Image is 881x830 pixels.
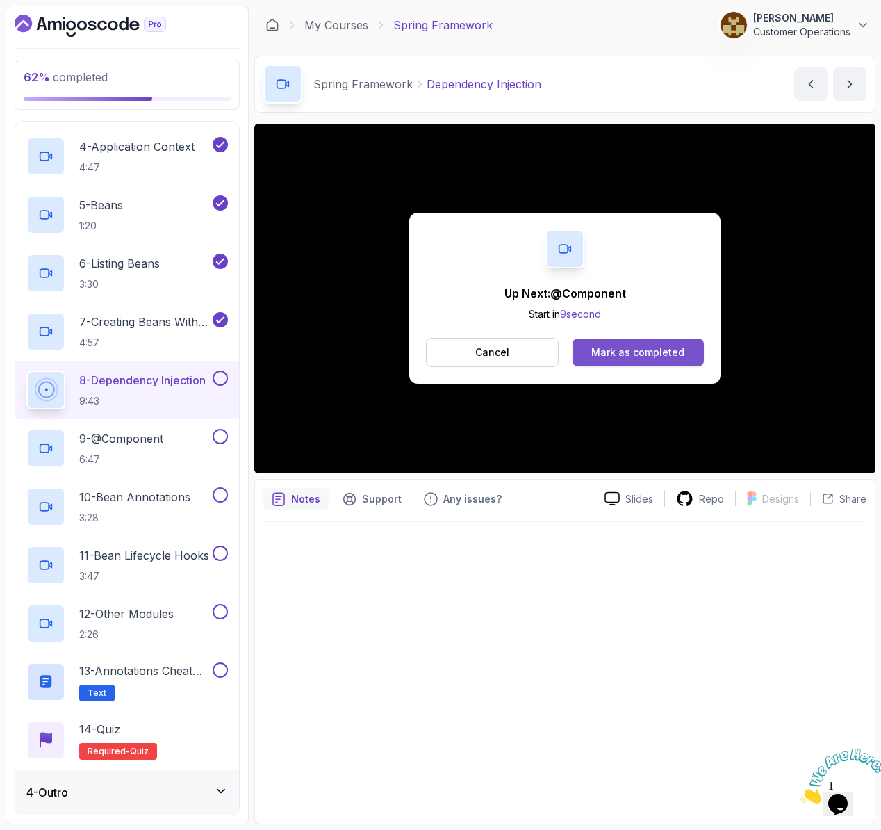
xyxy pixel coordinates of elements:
p: 1:20 [79,219,123,233]
p: 9 - @Component [79,430,163,447]
a: Dashboard [15,15,198,37]
span: quiz [130,746,149,757]
p: 4:57 [79,336,210,350]
p: Spring Framework [393,17,493,33]
p: 10 - Bean Annotations [79,489,190,505]
p: Slides [625,492,653,506]
button: 9-@Component6:47 [26,429,228,468]
img: user profile image [721,12,747,38]
p: Spring Framework [313,76,413,92]
p: Share [839,492,866,506]
p: 13 - Annotations Cheat Sheet [79,662,210,679]
p: 8 - Dependency Injection [79,372,206,389]
p: Start in [504,307,626,321]
button: notes button [263,488,329,510]
button: 14-QuizRequired-quiz [26,721,228,760]
button: Mark as completed [573,339,704,366]
button: 4-Outro [15,770,239,815]
p: Cancel [475,345,509,359]
p: 6 - Listing Beans [79,255,160,272]
p: 2:26 [79,628,174,642]
h3: 4 - Outro [26,784,68,801]
p: Notes [291,492,320,506]
p: 7 - Creating Beans With @Bean [79,314,210,330]
span: 9 second [560,308,601,320]
button: 13-Annotations Cheat SheetText [26,662,228,701]
button: Support button [334,488,410,510]
button: Cancel [426,338,559,367]
button: next content [833,67,866,101]
button: 10-Bean Annotations3:28 [26,487,228,526]
a: Dashboard [265,18,279,32]
button: 6-Listing Beans3:30 [26,254,228,293]
p: Any issues? [443,492,502,506]
button: Share [810,492,866,506]
p: 3:47 [79,569,209,583]
p: 4 - Application Context [79,138,195,155]
p: 12 - Other Modules [79,605,174,622]
p: Customer Operations [753,25,850,39]
a: Slides [593,491,664,506]
a: Repo [665,490,735,507]
button: 12-Other Modules2:26 [26,604,228,643]
span: Text [88,687,106,699]
button: Feedback button [415,488,510,510]
button: 5-Beans1:20 [26,195,228,234]
p: 3:30 [79,277,160,291]
button: 4-Application Context4:47 [26,137,228,176]
p: 3:28 [79,511,190,525]
a: My Courses [304,17,368,33]
p: Repo [699,492,724,506]
span: 62 % [24,70,50,84]
button: 11-Bean Lifecycle Hooks3:47 [26,546,228,585]
p: Support [362,492,402,506]
button: 8-Dependency Injection9:43 [26,371,228,409]
iframe: 8 - Dependency Injection [254,124,875,473]
span: Required- [88,746,130,757]
p: Dependency Injection [427,76,541,92]
p: Up Next: @Component [504,285,626,302]
span: 1 [6,6,11,17]
p: 5 - Beans [79,197,123,213]
p: Designs [762,492,799,506]
button: 7-Creating Beans With @Bean4:57 [26,312,228,351]
p: 9:43 [79,394,206,408]
span: completed [24,70,108,84]
button: previous content [794,67,828,101]
div: Mark as completed [591,345,684,359]
p: 11 - Bean Lifecycle Hooks [79,547,209,564]
button: user profile image[PERSON_NAME]Customer Operations [720,11,870,39]
iframe: chat widget [795,743,881,809]
p: 14 - Quiz [79,721,120,738]
p: 4:47 [79,161,195,174]
img: Chat attention grabber [6,6,92,60]
p: [PERSON_NAME] [753,11,850,25]
p: 6:47 [79,453,163,466]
